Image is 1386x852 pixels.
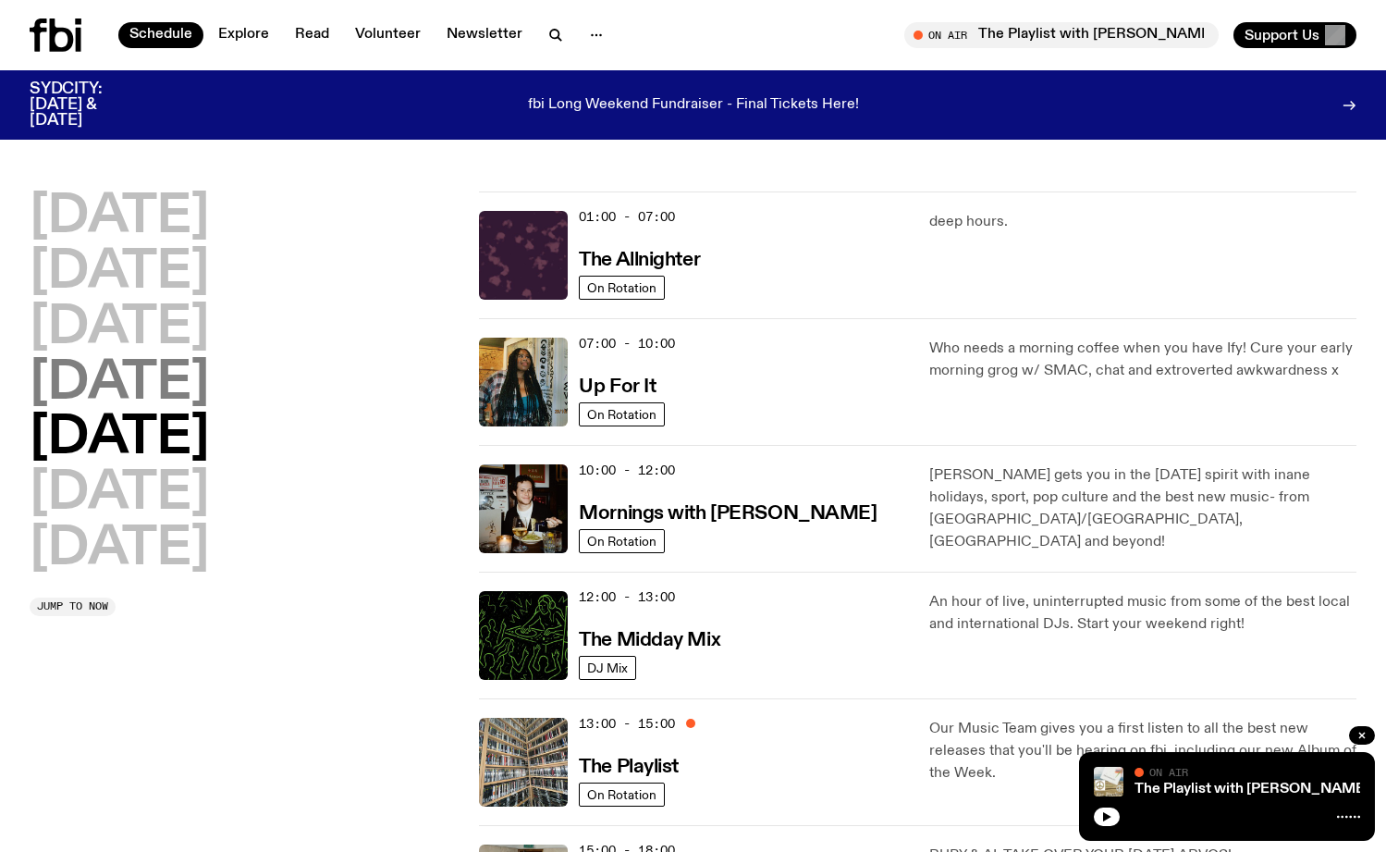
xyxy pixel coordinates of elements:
[30,524,209,575] button: [DATE]
[579,754,679,777] a: The Playlist
[1245,27,1319,43] span: Support Us
[479,718,568,807] img: A corner shot of the fbi music library
[579,715,675,733] span: 13:00 - 15:00
[579,588,675,606] span: 12:00 - 13:00
[118,22,203,48] a: Schedule
[579,402,665,426] a: On Rotation
[579,627,720,650] a: The Midday Mix
[579,783,665,807] a: On Rotation
[579,462,675,479] span: 10:00 - 12:00
[1149,766,1188,778] span: On Air
[30,358,209,410] button: [DATE]
[929,338,1356,382] p: Who needs a morning coffee when you have Ify! Cure your early morning grog w/ SMAC, chat and extr...
[30,468,209,520] button: [DATE]
[579,335,675,352] span: 07:00 - 10:00
[479,464,568,553] img: Sam blankly stares at the camera, brightly lit by a camera flash wearing a hat collared shirt and...
[579,374,656,397] a: Up For It
[579,208,675,226] span: 01:00 - 07:00
[579,247,700,270] a: The Allnighter
[579,500,877,524] a: Mornings with [PERSON_NAME]
[284,22,340,48] a: Read
[37,601,108,611] span: Jump to now
[929,591,1356,636] p: An hour of live, uninterrupted music from some of the best local and international DJs. Start you...
[579,529,665,553] a: On Rotation
[587,408,656,422] span: On Rotation
[30,413,209,464] button: [DATE]
[344,22,432,48] a: Volunteer
[579,631,720,650] h3: The Midday Mix
[207,22,280,48] a: Explore
[929,211,1356,233] p: deep hours.
[904,22,1219,48] button: On AirThe Playlist with [PERSON_NAME] and Raf
[579,377,656,397] h3: Up For It
[579,276,665,300] a: On Rotation
[587,661,628,675] span: DJ Mix
[587,281,656,295] span: On Rotation
[1233,22,1356,48] button: Support Us
[587,788,656,802] span: On Rotation
[30,303,209,354] button: [DATE]
[30,598,116,616] button: Jump to now
[929,718,1356,784] p: Our Music Team gives you a first listen to all the best new releases that you'll be hearing on fb...
[579,656,636,680] a: DJ Mix
[528,97,859,114] p: fbi Long Weekend Fundraiser - Final Tickets Here!
[30,81,148,129] h3: SYDCITY: [DATE] & [DATE]
[579,251,700,270] h3: The Allnighter
[579,758,679,777] h3: The Playlist
[435,22,534,48] a: Newsletter
[479,338,568,426] img: Ify - a Brown Skin girl with black braided twists, looking up to the side with her tongue stickin...
[579,504,877,524] h3: Mornings with [PERSON_NAME]
[929,464,1356,553] p: [PERSON_NAME] gets you in the [DATE] spirit with inane holidays, sport, pop culture and the best ...
[30,191,209,243] button: [DATE]
[587,535,656,549] span: On Rotation
[30,247,209,299] button: [DATE]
